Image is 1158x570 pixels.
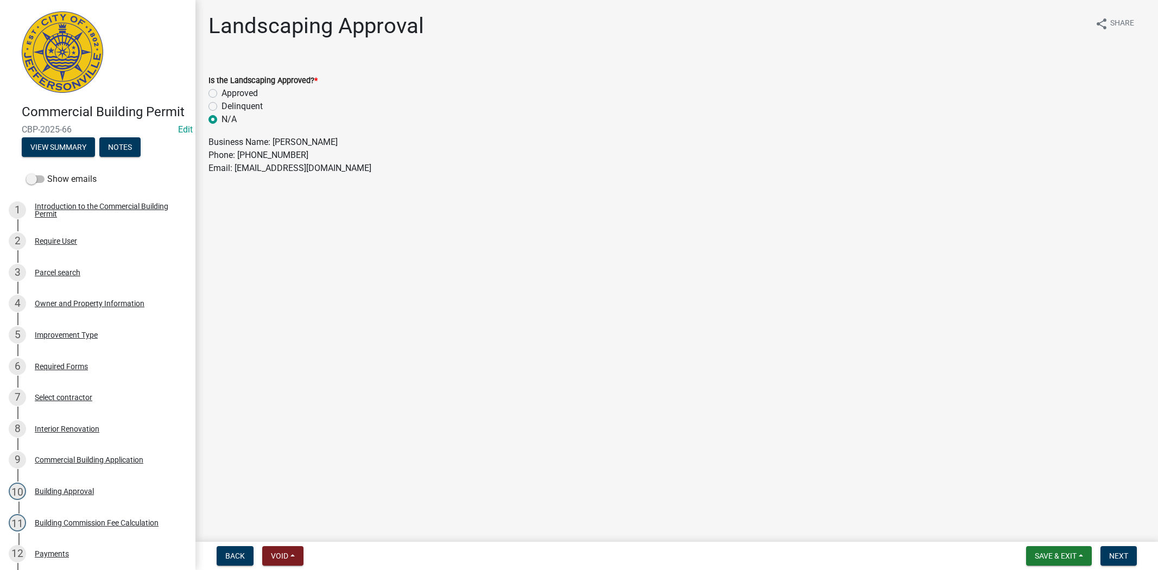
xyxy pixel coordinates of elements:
[35,550,69,558] div: Payments
[35,331,98,339] div: Improvement Type
[9,295,26,312] div: 4
[217,546,254,566] button: Back
[1110,17,1134,30] span: Share
[22,11,103,93] img: City of Jeffersonville, Indiana
[178,124,193,135] wm-modal-confirm: Edit Application Number
[99,143,141,152] wm-modal-confirm: Notes
[35,519,159,527] div: Building Commission Fee Calculation
[9,358,26,375] div: 6
[9,232,26,250] div: 2
[208,136,1145,175] p: Business Name: [PERSON_NAME] Phone: [PHONE_NUMBER] Email: [EMAIL_ADDRESS][DOMAIN_NAME]
[99,137,141,157] button: Notes
[9,389,26,406] div: 7
[9,451,26,468] div: 9
[208,13,424,39] h1: Landscaping Approval
[1086,13,1143,34] button: shareShare
[1100,546,1137,566] button: Next
[35,202,178,218] div: Introduction to the Commercial Building Permit
[1035,552,1077,560] span: Save & Exit
[1026,546,1092,566] button: Save & Exit
[262,546,303,566] button: Void
[22,124,174,135] span: CBP-2025-66
[225,552,245,560] span: Back
[9,420,26,438] div: 8
[35,363,88,370] div: Required Forms
[9,514,26,531] div: 11
[35,300,144,307] div: Owner and Property Information
[35,237,77,245] div: Require User
[22,143,95,152] wm-modal-confirm: Summary
[1095,17,1108,30] i: share
[178,124,193,135] a: Edit
[9,326,26,344] div: 5
[22,137,95,157] button: View Summary
[271,552,288,560] span: Void
[22,104,187,120] h4: Commercial Building Permit
[9,201,26,219] div: 1
[222,113,237,126] label: N/A
[9,264,26,281] div: 3
[1109,552,1128,560] span: Next
[26,173,97,186] label: Show emails
[35,456,143,464] div: Commercial Building Application
[222,100,263,113] label: Delinquent
[9,483,26,500] div: 10
[35,425,99,433] div: Interior Renovation
[9,545,26,562] div: 12
[208,77,318,85] label: Is the Landscaping Approved?
[35,269,80,276] div: Parcel search
[35,487,94,495] div: Building Approval
[222,87,258,100] label: Approved
[35,394,92,401] div: Select contractor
